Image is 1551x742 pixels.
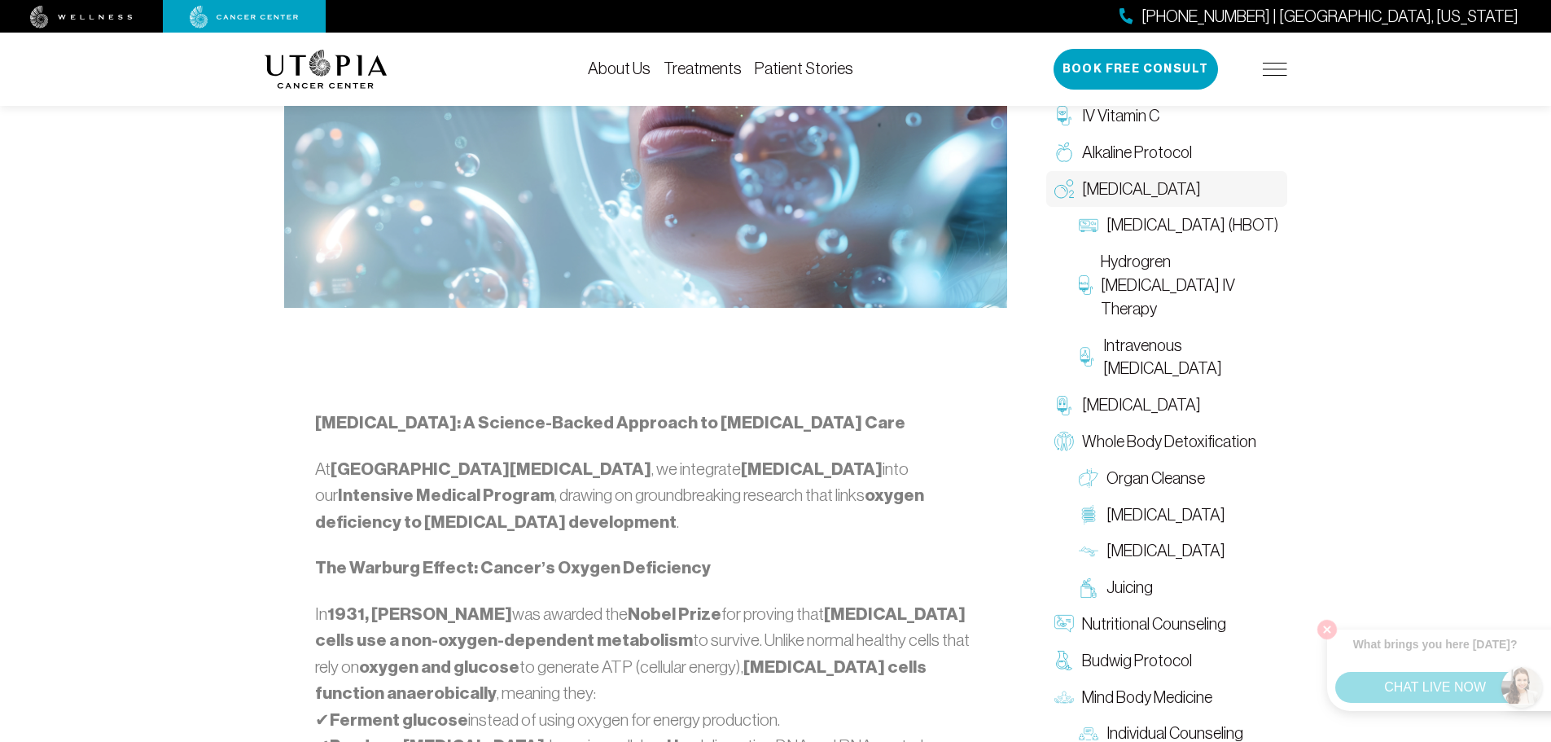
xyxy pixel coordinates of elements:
a: Nutritional Counseling [1046,606,1287,643]
a: Patient Stories [755,59,853,77]
strong: Ferment glucose [330,709,468,731]
span: [MEDICAL_DATA] [1082,393,1201,417]
img: Colon Therapy [1079,505,1098,525]
img: Juicing [1079,578,1098,598]
a: Organ Cleanse [1071,460,1287,497]
a: [MEDICAL_DATA] (HBOT) [1071,207,1287,244]
span: Organ Cleanse [1106,467,1205,490]
a: IV Vitamin C [1046,98,1287,134]
button: Book Free Consult [1054,49,1218,90]
img: cancer center [190,6,299,29]
a: Budwig Protocol [1046,643,1287,679]
span: Juicing [1106,576,1153,599]
img: Alkaline Protocol [1054,143,1074,162]
a: Juicing [1071,569,1287,606]
img: Organ Cleanse [1079,468,1098,488]
span: Whole Body Detoxification [1082,430,1256,454]
img: Mind Body Medicine [1054,687,1074,707]
a: About Us [588,59,651,77]
a: [PHONE_NUMBER] | [GEOGRAPHIC_DATA], [US_STATE] [1119,5,1518,29]
strong: oxygen deficiency to [MEDICAL_DATA] development [315,485,924,533]
a: [MEDICAL_DATA] [1046,171,1287,208]
img: Budwig Protocol [1054,651,1074,670]
span: Budwig Protocol [1082,649,1192,673]
img: logo [265,50,388,89]
img: Oxygen Therapy [1054,179,1074,199]
img: icon-hamburger [1263,63,1287,76]
img: Intravenous Ozone Therapy [1079,347,1096,367]
span: [MEDICAL_DATA] [1082,178,1201,201]
strong: [MEDICAL_DATA] [741,459,883,480]
img: Hydrogren Peroxide IV Therapy [1079,275,1093,295]
span: Hydrogren [MEDICAL_DATA] IV Therapy [1101,250,1279,320]
a: [MEDICAL_DATA] [1046,387,1287,424]
strong: The Warburg Effect: Cancer’s Oxygen Deficiency [315,557,712,578]
span: [PHONE_NUMBER] | [GEOGRAPHIC_DATA], [US_STATE] [1141,5,1518,29]
strong: oxygen and glucose [359,656,519,678]
a: [MEDICAL_DATA] [1071,497,1287,533]
a: Hydrogren [MEDICAL_DATA] IV Therapy [1071,244,1287,327]
span: Mind Body Medicine [1082,686,1212,709]
strong: [GEOGRAPHIC_DATA][MEDICAL_DATA] [331,459,651,480]
span: Nutritional Counseling [1082,612,1226,636]
span: [MEDICAL_DATA] (HBOT) [1106,213,1278,237]
strong: Nobel Prize [628,604,721,625]
span: Intravenous [MEDICAL_DATA] [1103,334,1278,381]
a: Treatments [664,59,742,77]
a: Whole Body Detoxification [1046,424,1287,460]
a: Mind Body Medicine [1046,679,1287,716]
img: Chelation Therapy [1054,396,1074,415]
img: wellness [30,6,133,29]
img: Hyperbaric Oxygen Therapy (HBOT) [1079,216,1098,235]
img: Whole Body Detoxification [1054,432,1074,451]
strong: 1931, [PERSON_NAME] [327,604,512,625]
a: Intravenous [MEDICAL_DATA] [1071,327,1287,388]
img: IV Vitamin C [1054,106,1074,125]
span: [MEDICAL_DATA] [1106,539,1225,563]
strong: [MEDICAL_DATA]: A Science-Backed Approach to [MEDICAL_DATA] Care [315,412,905,433]
img: Lymphatic Massage [1079,542,1098,561]
span: IV Vitamin C [1082,104,1159,128]
p: At , we integrate into our , drawing on groundbreaking research that links . [315,456,976,536]
strong: Intensive Medical Program [338,485,554,506]
span: Alkaline Protocol [1082,141,1192,165]
img: Nutritional Counseling [1054,614,1074,634]
span: [MEDICAL_DATA] [1106,503,1225,527]
a: [MEDICAL_DATA] [1071,533,1287,569]
a: Alkaline Protocol [1046,134,1287,171]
